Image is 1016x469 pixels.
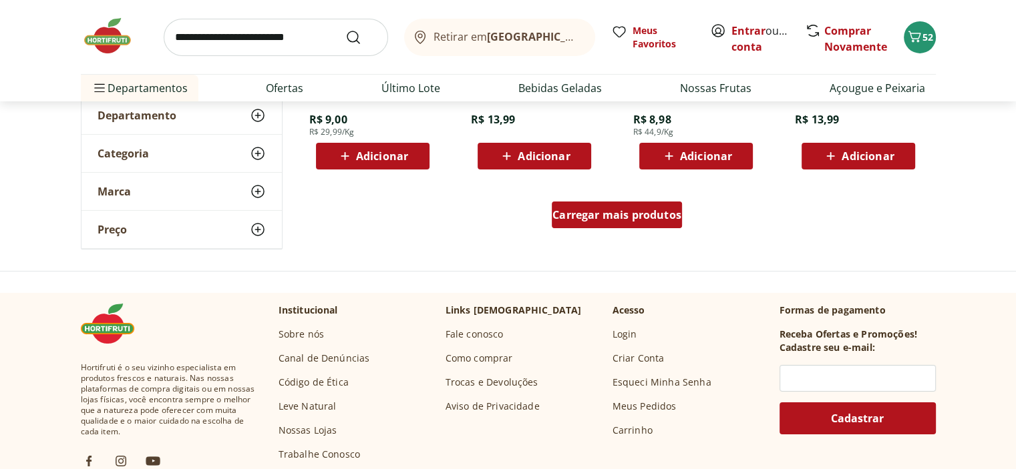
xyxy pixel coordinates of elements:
[446,400,540,413] a: Aviso de Privacidade
[113,453,129,469] img: ig
[98,109,176,122] span: Departamento
[279,352,370,365] a: Canal de Denúncias
[731,23,766,38] a: Entrar
[446,304,582,317] p: Links [DEMOGRAPHIC_DATA]
[824,23,887,54] a: Comprar Novamente
[613,304,645,317] p: Acesso
[611,24,694,51] a: Meus Favoritos
[552,209,681,220] span: Carregar mais produtos
[98,147,149,160] span: Categoria
[81,211,282,248] button: Preço
[266,80,303,96] a: Ofertas
[309,112,347,127] span: R$ 9,00
[780,328,917,341] h3: Receba Ofertas e Promoções!
[831,413,884,424] span: Cadastrar
[164,19,388,56] input: search
[279,376,349,389] a: Código de Ética
[552,201,682,233] a: Carregar mais produtos
[842,151,894,161] span: Adicionar
[613,424,653,437] a: Carrinho
[279,400,337,413] a: Leve Natural
[81,97,282,134] button: Departamento
[446,352,513,365] a: Como comprar
[92,72,108,104] button: Menu
[81,304,148,344] img: Hortifruti
[92,72,188,104] span: Departamentos
[356,151,408,161] span: Adicionar
[795,112,839,127] span: R$ 13,99
[780,402,936,434] button: Cadastrar
[81,135,282,172] button: Categoria
[922,31,933,43] span: 52
[446,376,538,389] a: Trocas e Devoluções
[345,29,377,45] button: Submit Search
[802,143,915,169] button: Adicionar
[446,328,504,341] a: Fale conosco
[731,23,791,55] span: ou
[613,328,637,341] a: Login
[471,112,515,127] span: R$ 13,99
[613,376,711,389] a: Esqueci Minha Senha
[279,424,337,437] a: Nossas Lojas
[279,304,338,317] p: Institucional
[639,143,753,169] button: Adicionar
[830,80,925,96] a: Açougue e Peixaria
[780,341,875,354] h3: Cadastre seu e-mail:
[680,80,751,96] a: Nossas Frutas
[518,151,570,161] span: Adicionar
[81,453,97,469] img: fb
[434,31,581,43] span: Retirar em
[904,21,936,53] button: Carrinho
[518,80,602,96] a: Bebidas Geladas
[145,453,161,469] img: ytb
[279,448,361,461] a: Trabalhe Conosco
[613,352,665,365] a: Criar Conta
[279,328,324,341] a: Sobre nós
[81,16,148,56] img: Hortifruti
[309,127,355,137] span: R$ 29,99/Kg
[98,185,131,198] span: Marca
[478,143,591,169] button: Adicionar
[81,362,257,437] span: Hortifruti é o seu vizinho especialista em produtos frescos e naturais. Nas nossas plataformas de...
[98,223,127,236] span: Preço
[633,112,671,127] span: R$ 8,98
[487,29,712,44] b: [GEOGRAPHIC_DATA]/[GEOGRAPHIC_DATA]
[633,127,673,137] span: R$ 44,9/Kg
[316,143,430,169] button: Adicionar
[381,80,440,96] a: Último Lote
[633,24,694,51] span: Meus Favoritos
[613,400,677,413] a: Meus Pedidos
[780,304,936,317] p: Formas de pagamento
[81,173,282,210] button: Marca
[404,19,595,56] button: Retirar em[GEOGRAPHIC_DATA]/[GEOGRAPHIC_DATA]
[731,23,805,54] a: Criar conta
[680,151,732,161] span: Adicionar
